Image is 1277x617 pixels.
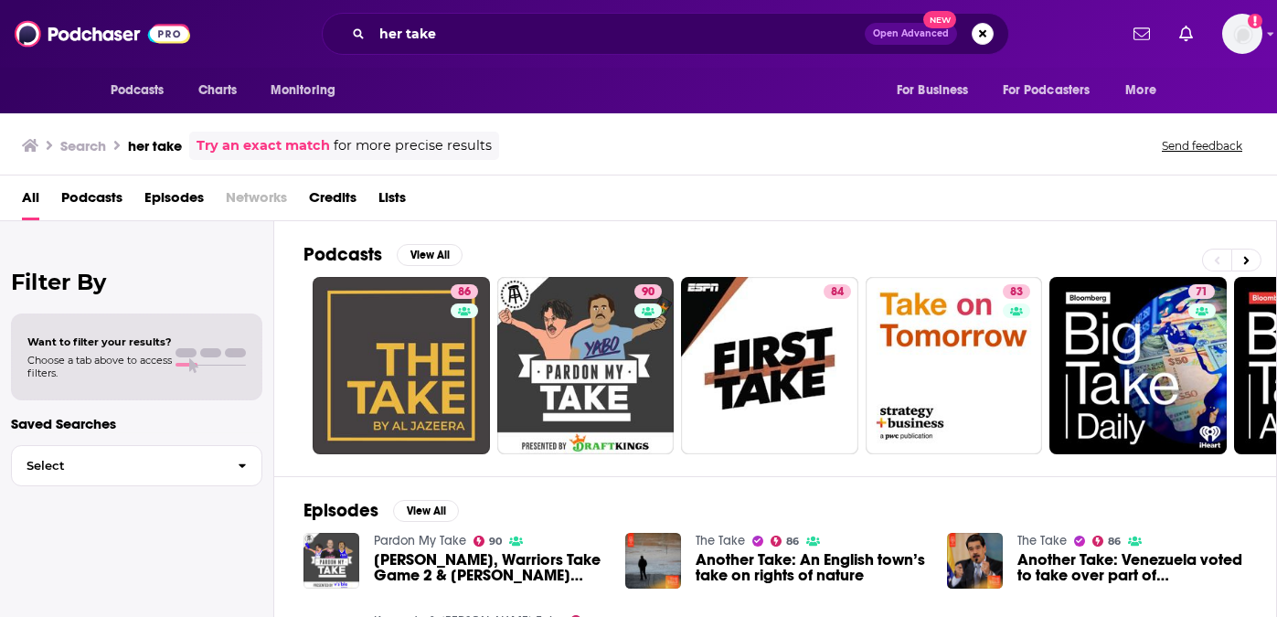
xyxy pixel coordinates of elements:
[1003,78,1091,103] span: For Podcasters
[1222,14,1262,54] img: User Profile
[144,183,204,220] a: Episodes
[865,23,957,45] button: Open AdvancedNew
[1017,552,1247,583] a: Another Take: Venezuela voted to take over part of Guyana. Could it happen?
[947,533,1003,589] img: Another Take: Venezuela voted to take over part of Guyana. Could it happen?
[12,460,223,472] span: Select
[226,183,287,220] span: Networks
[258,73,359,108] button: open menu
[374,552,603,583] span: [PERSON_NAME], Warriors Take Game 2 & [PERSON_NAME] Coming On Pardon My Take?
[458,283,471,302] span: 86
[1010,283,1023,302] span: 83
[1049,277,1227,454] a: 71
[642,283,654,302] span: 90
[372,19,865,48] input: Search podcasts, credits, & more...
[1126,18,1157,49] a: Show notifications dropdown
[1108,537,1121,546] span: 86
[374,533,466,548] a: Pardon My Take
[474,536,503,547] a: 90
[303,499,378,522] h2: Episodes
[625,533,681,589] img: Another Take: An English town’s take on rights of nature
[1003,284,1030,299] a: 83
[15,16,190,51] img: Podchaser - Follow, Share and Rate Podcasts
[696,533,745,548] a: The Take
[322,13,1009,55] div: Search podcasts, credits, & more...
[27,354,172,379] span: Choose a tab above to access filters.
[378,183,406,220] a: Lists
[1172,18,1200,49] a: Show notifications dropdown
[991,73,1117,108] button: open menu
[111,78,165,103] span: Podcasts
[1017,552,1247,583] span: Another Take: Venezuela voted to take over part of [GEOGRAPHIC_DATA]. Could it happen?
[451,284,478,299] a: 86
[334,135,492,156] span: for more precise results
[271,78,335,103] span: Monitoring
[303,533,359,589] img: Paul Bissonnette, Warriors Take Game 2 & Lebron Coming On Pardon My Take?
[313,277,490,454] a: 86
[923,11,956,28] span: New
[634,284,662,299] a: 90
[98,73,188,108] button: open menu
[681,277,858,454] a: 84
[1112,73,1179,108] button: open menu
[186,73,249,108] a: Charts
[61,183,122,220] a: Podcasts
[22,183,39,220] a: All
[1188,284,1215,299] a: 71
[1092,536,1122,547] a: 86
[1248,14,1262,28] svg: Add a profile image
[696,552,925,583] a: Another Take: An English town’s take on rights of nature
[60,137,106,154] h3: Search
[824,284,851,299] a: 84
[866,277,1043,454] a: 83
[1125,78,1156,103] span: More
[309,183,356,220] a: Credits
[11,415,262,432] p: Saved Searches
[497,277,675,454] a: 90
[11,445,262,486] button: Select
[1017,533,1067,548] a: The Take
[1196,283,1208,302] span: 71
[303,243,382,266] h2: Podcasts
[393,500,459,522] button: View All
[831,283,844,302] span: 84
[884,73,992,108] button: open menu
[128,137,182,154] h3: her take
[303,499,459,522] a: EpisodesView All
[197,135,330,156] a: Try an exact match
[771,536,800,547] a: 86
[374,552,603,583] a: Paul Bissonnette, Warriors Take Game 2 & Lebron Coming On Pardon My Take?
[27,335,172,348] span: Want to filter your results?
[303,243,463,266] a: PodcastsView All
[786,537,799,546] span: 86
[198,78,238,103] span: Charts
[1222,14,1262,54] span: Logged in as teisenbe
[489,537,502,546] span: 90
[397,244,463,266] button: View All
[1222,14,1262,54] button: Show profile menu
[1156,138,1248,154] button: Send feedback
[11,269,262,295] h2: Filter By
[897,78,969,103] span: For Business
[873,29,949,38] span: Open Advanced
